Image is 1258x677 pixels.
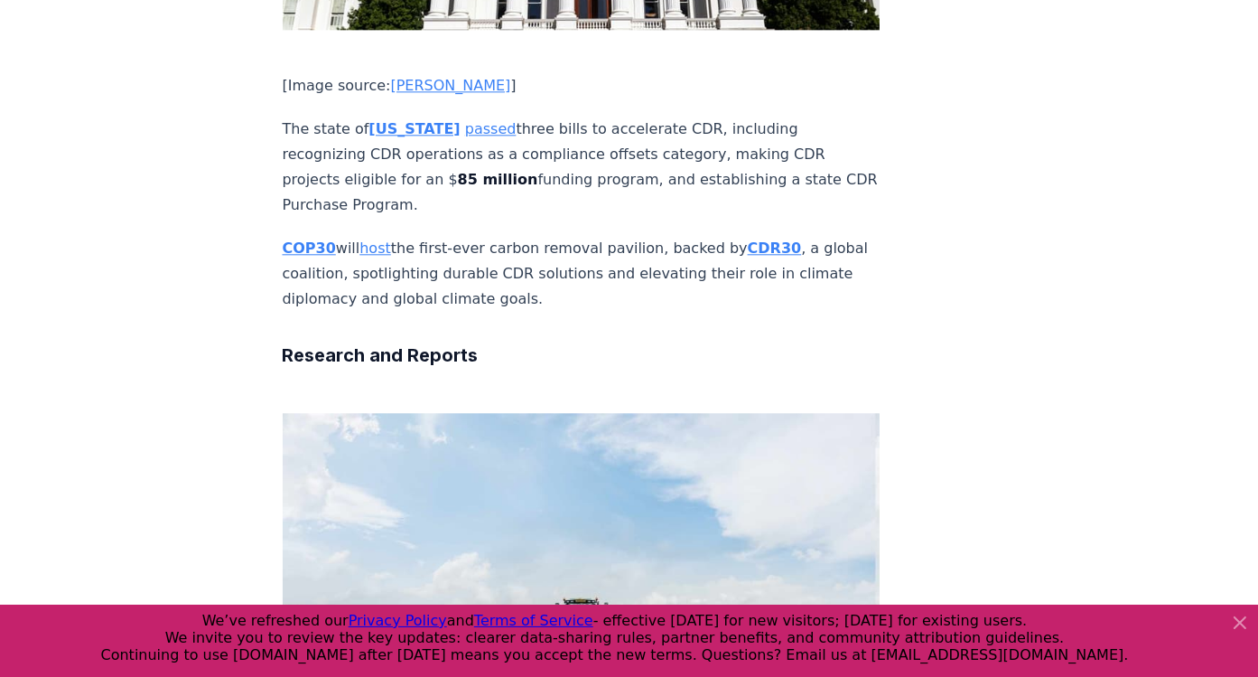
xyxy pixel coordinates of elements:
[748,240,802,257] a: CDR30
[283,236,881,312] p: will the first-ever carbon removal pavilion, backed by , a global coalition, spotlighting durable...
[458,171,538,188] strong: 85 million
[465,120,517,137] a: passed
[368,120,460,137] a: [US_STATE]
[283,240,336,257] a: COP30
[283,117,881,218] p: The state of three bills to accelerate CDR, including recognizing CDR operations as a compliance ...
[359,240,391,257] a: host
[283,73,881,99] p: [Image source: ]
[283,344,479,366] strong: Research and Reports
[390,77,510,94] a: [PERSON_NAME]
